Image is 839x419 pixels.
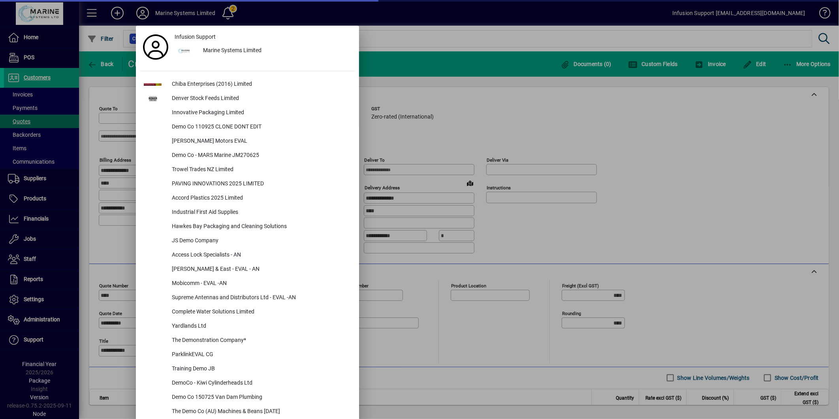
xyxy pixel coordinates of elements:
[140,120,355,134] button: Demo Co 110925 CLONE DONT EDIT
[140,106,355,120] button: Innovative Packaging Limited
[140,191,355,206] button: Accord Plastics 2025 Limited
[140,277,355,291] button: Mobicomm - EVAL -AN
[166,405,355,419] div: The Demo Co (AU) Machines & Beans [DATE]
[166,106,355,120] div: Innovative Packaging Limited
[166,348,355,362] div: ParklinkEVAL CG
[140,291,355,305] button: Supreme Antennas and Distributors Ltd - EVAL -AN
[140,348,355,362] button: ParklinkEVAL CG
[197,44,355,58] div: Marine Systems Limited
[175,33,216,41] span: Infusion Support
[166,291,355,305] div: Supreme Antennas and Distributors Ltd - EVAL -AN
[140,362,355,376] button: Training Demo JB
[166,206,355,220] div: Industrial First Aid Supplies
[166,134,355,149] div: [PERSON_NAME] Motors EVAL
[140,234,355,248] button: JS Demo Company
[166,319,355,334] div: Yardlands Ltd
[140,163,355,177] button: Trowel Trades NZ Limited
[140,376,355,391] button: DemoCo - Kiwi Cylinderheads Ltd
[166,177,355,191] div: PAVING INNOVATIONS 2025 LIMITED
[140,305,355,319] button: Complete Water Solutions Limited
[166,362,355,376] div: Training Demo JB
[140,134,355,149] button: [PERSON_NAME] Motors EVAL
[140,262,355,277] button: [PERSON_NAME] & East - EVAL - AN
[140,405,355,419] button: The Demo Co (AU) Machines & Beans [DATE]
[140,206,355,220] button: Industrial First Aid Supplies
[166,248,355,262] div: Access Lock Specialists - AN
[171,44,355,58] button: Marine Systems Limited
[166,77,355,92] div: Chiba Enterprises (2016) Limited
[140,40,171,54] a: Profile
[166,234,355,248] div: JS Demo Company
[166,376,355,391] div: DemoCo - Kiwi Cylinderheads Ltd
[140,77,355,92] button: Chiba Enterprises (2016) Limited
[140,149,355,163] button: Demo Co - MARS Marine JM270625
[166,220,355,234] div: Hawkes Bay Packaging and Cleaning Solutions
[166,92,355,106] div: Denver Stock Feeds Limited
[140,92,355,106] button: Denver Stock Feeds Limited
[140,391,355,405] button: Demo Co 150725 Van Dam Plumbing
[166,391,355,405] div: Demo Co 150725 Van Dam Plumbing
[166,191,355,206] div: Accord Plastics 2025 Limited
[140,220,355,234] button: Hawkes Bay Packaging and Cleaning Solutions
[166,149,355,163] div: Demo Co - MARS Marine JM270625
[140,319,355,334] button: Yardlands Ltd
[140,177,355,191] button: PAVING INNOVATIONS 2025 LIMITED
[140,248,355,262] button: Access Lock Specialists - AN
[166,334,355,348] div: The Demonstration Company*
[166,305,355,319] div: Complete Water Solutions Limited
[140,334,355,348] button: The Demonstration Company*
[166,120,355,134] div: Demo Co 110925 CLONE DONT EDIT
[166,277,355,291] div: Mobicomm - EVAL -AN
[166,262,355,277] div: [PERSON_NAME] & East - EVAL - AN
[166,163,355,177] div: Trowel Trades NZ Limited
[171,30,355,44] a: Infusion Support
